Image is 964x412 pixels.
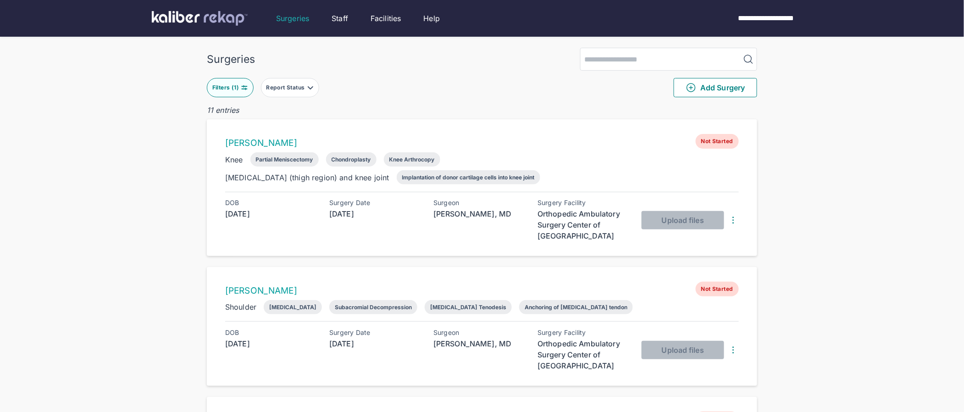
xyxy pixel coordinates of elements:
[207,53,255,66] div: Surgeries
[642,341,724,359] button: Upload files
[743,54,754,65] img: MagnifyingGlass.1dc66aab.svg
[686,82,745,93] span: Add Surgery
[329,208,421,219] div: [DATE]
[662,216,704,225] span: Upload files
[261,78,319,97] button: Report Status
[329,199,421,206] div: Surgery Date
[225,338,317,349] div: [DATE]
[207,78,254,97] button: Filters (1)
[433,208,525,219] div: [PERSON_NAME], MD
[241,84,248,91] img: faders-horizontal-teal.edb3eaa8.svg
[389,156,435,163] div: Knee Arthrocopy
[225,199,317,206] div: DOB
[329,329,421,336] div: Surgery Date
[307,84,314,91] img: filter-caret-down-grey.b3560631.svg
[402,174,535,181] div: Implantation of donor cartilage cells into knee joint
[696,282,739,296] span: Not Started
[537,338,629,371] div: Orthopedic Ambulatory Surgery Center of [GEOGRAPHIC_DATA]
[335,304,412,311] div: Subacromial Decompression
[276,13,309,24] a: Surgeries
[329,338,421,349] div: [DATE]
[269,304,316,311] div: [MEDICAL_DATA]
[225,301,256,312] div: Shoulder
[424,13,440,24] a: Help
[225,285,297,296] a: [PERSON_NAME]
[642,211,724,229] button: Upload files
[225,154,243,165] div: Knee
[686,82,697,93] img: PlusCircleGreen.5fd88d77.svg
[225,138,297,148] a: [PERSON_NAME]
[728,345,739,356] img: DotsThreeVertical.31cb0eda.svg
[696,134,739,149] span: Not Started
[537,199,629,206] div: Surgery Facility
[674,78,757,97] button: Add Surgery
[728,215,739,226] img: DotsThreeVertical.31cb0eda.svg
[225,329,317,336] div: DOB
[525,304,627,311] div: Anchoring of [MEDICAL_DATA] tendon
[430,304,506,311] div: [MEDICAL_DATA] Tenodesis
[662,345,704,355] span: Upload files
[332,156,371,163] div: Chondroplasty
[433,329,525,336] div: Surgeon
[537,208,629,241] div: Orthopedic Ambulatory Surgery Center of [GEOGRAPHIC_DATA]
[332,13,348,24] a: Staff
[537,329,629,336] div: Surgery Facility
[207,105,757,116] div: 11 entries
[256,156,313,163] div: Partial Meniscectomy
[212,84,241,91] div: Filters ( 1 )
[152,11,248,26] img: kaliber labs logo
[266,84,306,91] div: Report Status
[225,208,317,219] div: [DATE]
[433,199,525,206] div: Surgeon
[225,172,389,183] div: [MEDICAL_DATA] (thigh region) and knee joint
[433,338,525,349] div: [PERSON_NAME], MD
[371,13,401,24] a: Facilities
